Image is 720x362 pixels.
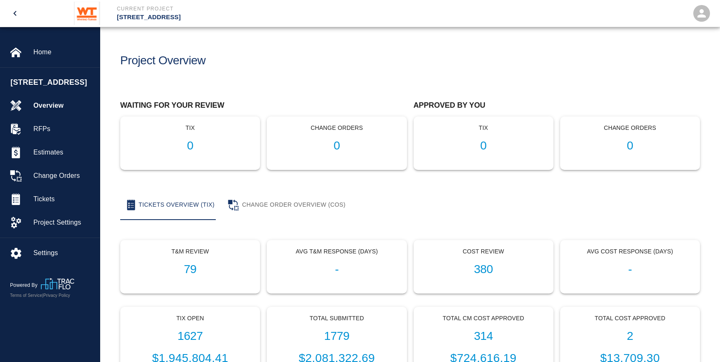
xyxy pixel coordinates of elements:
span: [STREET_ADDRESS] [10,77,96,88]
span: Project Settings [33,218,93,228]
h1: 79 [127,263,253,276]
a: Terms of Service [10,293,42,298]
p: Total Cost Approved [567,314,693,323]
img: Whiting-Turner [74,2,100,25]
span: Estimates [33,147,93,157]
p: Total Submitted [274,314,399,323]
h2: Approved by you [414,101,700,110]
p: Avg Cost Response (Days) [567,247,693,256]
span: Change Orders [33,171,93,181]
span: Home [33,47,93,57]
h2: Waiting for your review [120,101,407,110]
span: Settings [33,248,93,258]
p: [STREET_ADDRESS] [117,13,405,22]
p: tix [421,124,546,132]
span: Overview [33,101,93,111]
button: Tickets Overview (TIX) [120,190,221,220]
span: RFPs [33,124,93,134]
p: Tix Open [127,314,253,323]
h1: 1627 [127,329,253,343]
span: Tickets [33,194,93,204]
p: Change Orders [567,124,693,132]
p: T&M Review [127,247,253,256]
h1: 0 [274,139,399,153]
img: TracFlo [41,278,74,289]
h1: Project Overview [120,54,206,68]
a: Privacy Policy [43,293,70,298]
h1: 1779 [274,329,399,343]
p: Powered By [10,281,41,289]
button: Change Order Overview (COS) [221,190,352,220]
h1: 380 [421,263,546,276]
button: open drawer [5,3,25,23]
h1: 0 [421,139,546,153]
p: Cost Review [421,247,546,256]
p: Change Orders [274,124,399,132]
h1: 0 [567,139,693,153]
span: | [42,293,43,298]
h1: 0 [127,139,253,153]
p: Total CM Cost Approved [421,314,546,323]
h1: 2 [567,329,693,343]
p: tix [127,124,253,132]
h1: 314 [421,329,546,343]
h1: - [567,263,693,276]
p: Avg T&M Response (Days) [274,247,399,256]
p: Current Project [117,5,405,13]
h1: - [274,263,399,276]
